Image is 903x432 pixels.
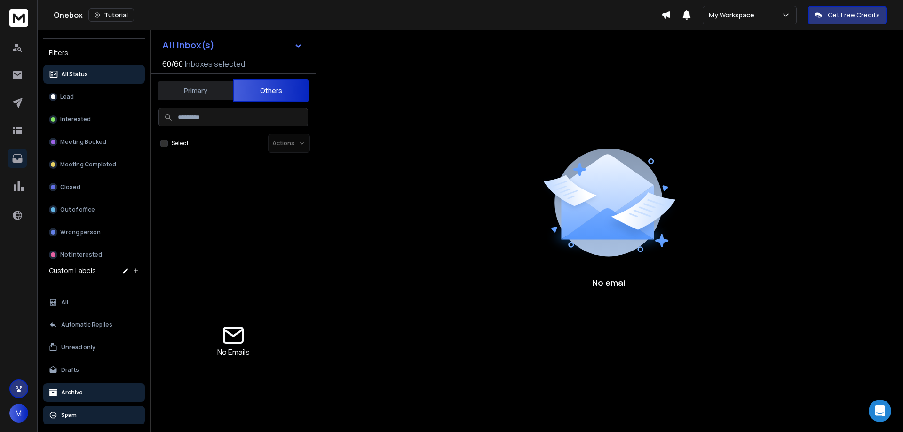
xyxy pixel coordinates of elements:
[61,411,77,419] p: Spam
[43,65,145,84] button: All Status
[233,79,309,102] button: Others
[60,161,116,168] p: Meeting Completed
[43,406,145,424] button: Spam
[43,245,145,264] button: Not Interested
[43,223,145,242] button: Wrong person
[155,36,310,55] button: All Inbox(s)
[61,321,112,329] p: Automatic Replies
[43,200,145,219] button: Out of office
[185,58,245,70] h3: Inboxes selected
[61,366,79,374] p: Drafts
[869,400,891,422] div: Open Intercom Messenger
[60,138,106,146] p: Meeting Booked
[61,344,95,351] p: Unread only
[172,140,189,147] label: Select
[43,338,145,357] button: Unread only
[43,110,145,129] button: Interested
[592,276,627,289] p: No email
[54,8,661,22] div: Onebox
[43,87,145,106] button: Lead
[60,183,80,191] p: Closed
[88,8,134,22] button: Tutorial
[43,46,145,59] h3: Filters
[60,228,101,236] p: Wrong person
[43,178,145,196] button: Closed
[828,10,880,20] p: Get Free Credits
[158,80,233,101] button: Primary
[61,298,68,306] p: All
[60,93,74,101] p: Lead
[43,133,145,151] button: Meeting Booked
[808,6,887,24] button: Get Free Credits
[43,361,145,379] button: Drafts
[61,71,88,78] p: All Status
[9,404,28,423] button: M
[43,293,145,312] button: All
[43,155,145,174] button: Meeting Completed
[60,251,102,259] p: Not Interested
[162,58,183,70] span: 60 / 60
[61,389,83,396] p: Archive
[162,40,214,50] h1: All Inbox(s)
[709,10,758,20] p: My Workspace
[217,346,250,358] p: No Emails
[43,315,145,334] button: Automatic Replies
[43,383,145,402] button: Archive
[60,206,95,213] p: Out of office
[60,116,91,123] p: Interested
[49,266,96,275] h3: Custom Labels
